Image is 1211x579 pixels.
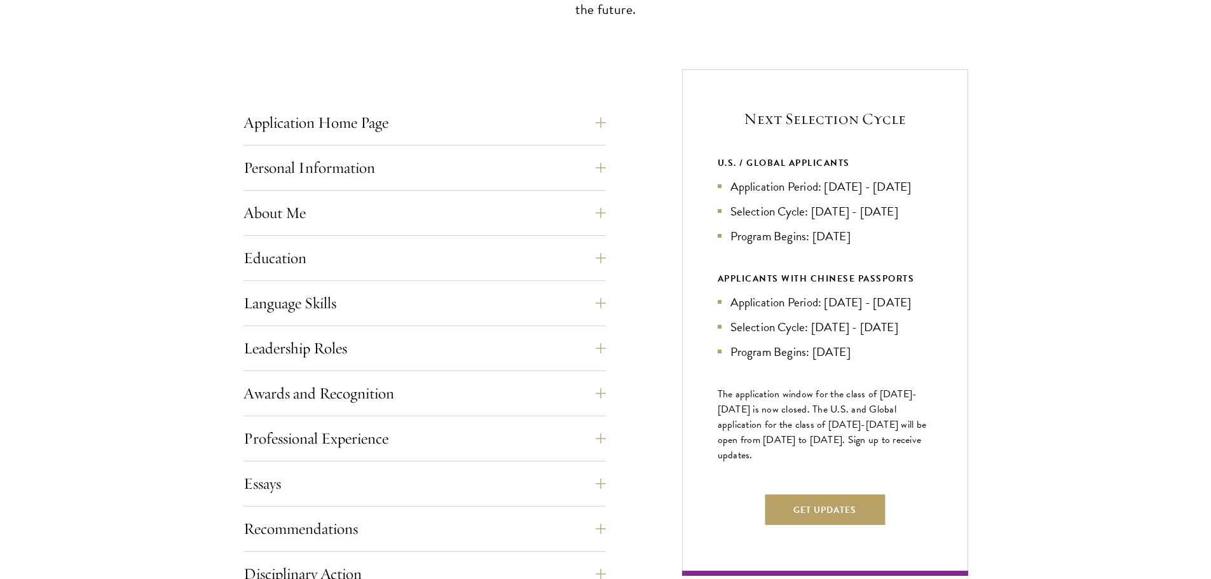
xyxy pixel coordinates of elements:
[718,155,933,171] div: U.S. / GLOBAL APPLICANTS
[718,293,933,311] li: Application Period: [DATE] - [DATE]
[718,202,933,221] li: Selection Cycle: [DATE] - [DATE]
[243,243,606,273] button: Education
[243,333,606,364] button: Leadership Roles
[718,343,933,361] li: Program Begins: [DATE]
[718,271,933,287] div: APPLICANTS WITH CHINESE PASSPORTS
[718,108,933,130] h5: Next Selection Cycle
[243,514,606,544] button: Recommendations
[718,318,933,336] li: Selection Cycle: [DATE] - [DATE]
[718,227,933,245] li: Program Begins: [DATE]
[243,423,606,454] button: Professional Experience
[243,153,606,183] button: Personal Information
[243,198,606,228] button: About Me
[243,468,606,499] button: Essays
[765,494,885,525] button: Get Updates
[243,288,606,318] button: Language Skills
[243,378,606,409] button: Awards and Recognition
[243,107,606,138] button: Application Home Page
[718,177,933,196] li: Application Period: [DATE] - [DATE]
[718,386,927,463] span: The application window for the class of [DATE]-[DATE] is now closed. The U.S. and Global applicat...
